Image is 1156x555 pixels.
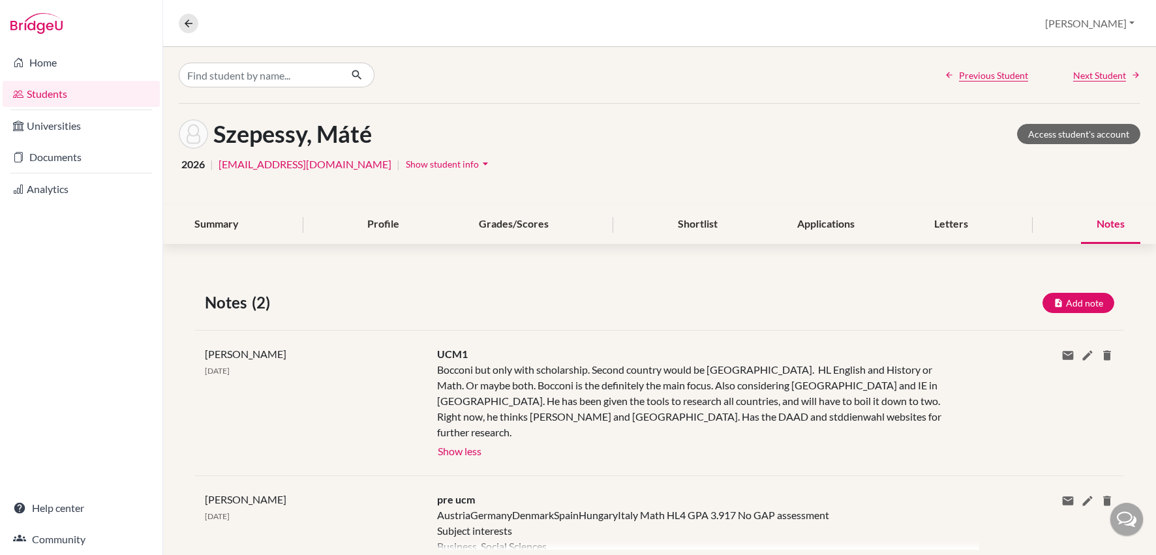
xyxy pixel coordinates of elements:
[3,526,160,552] a: Community
[1017,124,1140,144] a: Access student's account
[463,205,564,244] div: Grades/Scores
[3,495,160,521] a: Help center
[3,144,160,170] a: Documents
[437,348,468,360] span: UCM1
[437,507,960,550] div: AustriaGermanyDenmarkSpainHungaryItaly Math HL4 GPA 3.917 No GAP assessment Subject interests Bus...
[179,205,254,244] div: Summary
[3,176,160,202] a: Analytics
[397,157,400,172] span: |
[1081,205,1140,244] div: Notes
[3,113,160,139] a: Universities
[205,366,230,376] span: [DATE]
[252,291,275,314] span: (2)
[179,63,341,87] input: Find student by name...
[479,157,492,170] i: arrow_drop_down
[205,493,286,505] span: [PERSON_NAME]
[1042,293,1114,313] button: Add note
[205,348,286,360] span: [PERSON_NAME]
[179,119,208,149] img: Máté Szepessy's avatar
[210,157,213,172] span: |
[10,13,63,34] img: Bridge-U
[945,68,1028,82] a: Previous Student
[3,50,160,76] a: Home
[1039,11,1140,36] button: [PERSON_NAME]
[919,205,984,244] div: Letters
[219,157,391,172] a: [EMAIL_ADDRESS][DOMAIN_NAME]
[181,157,205,172] span: 2026
[959,68,1028,82] span: Previous Student
[1073,68,1140,82] a: Next Student
[782,205,870,244] div: Applications
[662,205,733,244] div: Shortlist
[437,440,482,460] button: Show less
[205,291,252,314] span: Notes
[1073,68,1126,82] span: Next Student
[405,154,493,174] button: Show student infoarrow_drop_down
[205,511,230,521] span: [DATE]
[406,158,479,170] span: Show student info
[437,362,960,440] div: Bocconi but only with scholarship. Second country would be [GEOGRAPHIC_DATA]. HL English and Hist...
[213,120,372,148] h1: Szepessy, Máté
[437,493,475,505] span: pre ucm
[352,205,415,244] div: Profile
[3,81,160,107] a: Students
